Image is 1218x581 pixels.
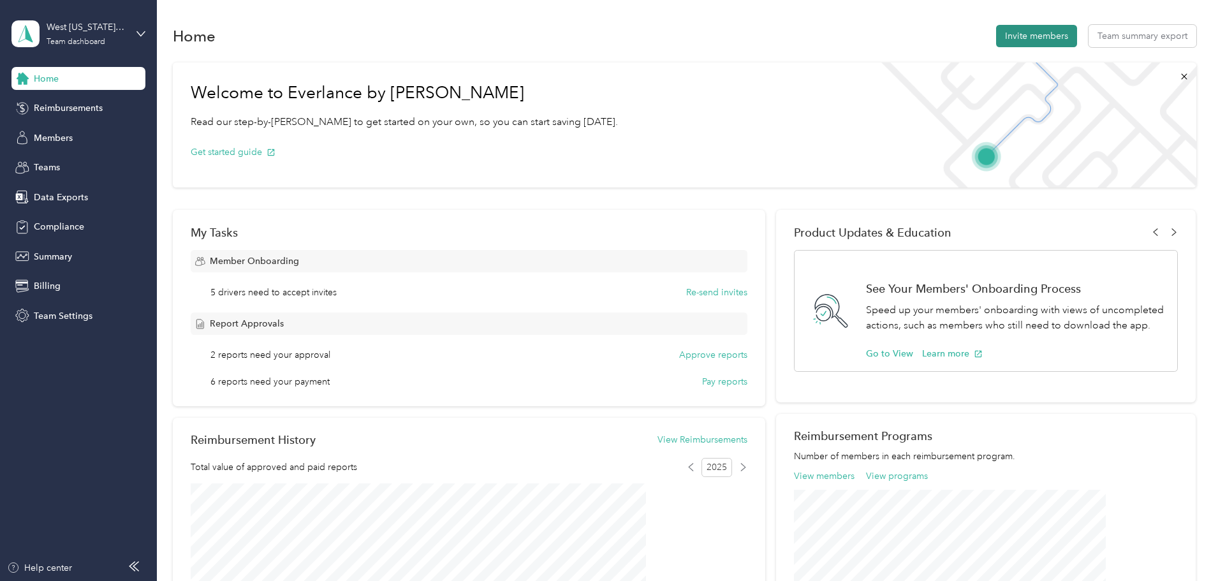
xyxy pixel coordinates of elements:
[191,83,618,103] h1: Welcome to Everlance by [PERSON_NAME]
[47,38,105,46] div: Team dashboard
[7,561,72,575] button: Help center
[34,309,92,323] span: Team Settings
[34,72,59,85] span: Home
[210,286,337,299] span: 5 drivers need to accept invites
[794,450,1178,463] p: Number of members in each reimbursement program.
[702,375,747,388] button: Pay reports
[869,63,1196,188] img: Welcome to everlance
[1089,25,1196,47] button: Team summary export
[34,191,88,204] span: Data Exports
[866,302,1164,334] p: Speed up your members' onboarding with views of uncompleted actions, such as members who still ne...
[34,220,84,233] span: Compliance
[866,347,913,360] button: Go to View
[47,20,126,34] div: West [US_STATE] Transport
[210,348,330,362] span: 2 reports need your approval
[922,347,983,360] button: Learn more
[191,114,618,130] p: Read our step-by-[PERSON_NAME] to get started on your own, so you can start saving [DATE].
[996,25,1077,47] button: Invite members
[866,469,928,483] button: View programs
[191,460,357,474] span: Total value of approved and paid reports
[210,317,284,330] span: Report Approvals
[34,250,72,263] span: Summary
[686,286,747,299] button: Re-send invites
[34,161,60,174] span: Teams
[679,348,747,362] button: Approve reports
[34,131,73,145] span: Members
[34,279,61,293] span: Billing
[657,433,747,446] button: View Reimbursements
[701,458,732,477] span: 2025
[191,433,316,446] h2: Reimbursement History
[794,226,951,239] span: Product Updates & Education
[210,254,299,268] span: Member Onboarding
[34,101,103,115] span: Reimbursements
[210,375,330,388] span: 6 reports need your payment
[173,29,216,43] h1: Home
[866,282,1164,295] h1: See Your Members' Onboarding Process
[191,226,747,239] div: My Tasks
[191,145,275,159] button: Get started guide
[794,469,855,483] button: View members
[794,429,1178,443] h2: Reimbursement Programs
